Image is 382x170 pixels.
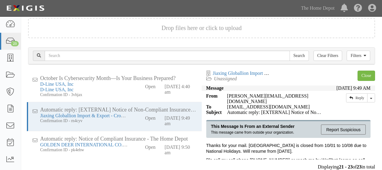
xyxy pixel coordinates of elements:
[346,93,368,102] a: Reply
[145,142,156,150] div: Open
[211,124,295,129] div: This Message Is From an External Sender
[206,85,224,91] strong: Message
[40,87,74,92] a: D-Line USA, Inc
[211,130,295,135] div: This message came from outside your organization.
[145,113,156,121] div: Open
[162,25,242,32] button: Drop files here or click to upload
[298,2,338,14] a: The Home Depot
[202,110,223,115] strong: Subject
[206,143,367,153] span: Thanks for your mail. [GEOGRAPHIC_DATA] is closed from 10/01 to 10/08 due to National Holidays. W...
[40,118,128,123] div: Confirmation ID - rn4cyv
[24,164,380,170] div: Displaying of in total
[313,51,342,61] a: Clear Filters
[40,136,197,142] div: Automatic reply: Notice of Compliant Insurance - The Home Depot
[165,142,197,155] div: [DATE] 9:50 am
[358,71,375,81] a: Close
[316,124,366,135] a: Report Suspicious
[5,3,46,14] img: logo-5460c22ac91f19d4615b14bd174203de0afe785f0fc80cf4dbbc73dc1793850b.png
[339,164,352,169] b: 21 - 23
[354,4,362,12] i: Help Center - Complianz
[40,107,197,113] div: Automatic reply: [EXTERNAL] Notice of Non-Compliant Insurance - The Home Depot
[202,104,223,110] strong: To
[165,113,197,126] div: [DATE] 9:49 am
[336,85,371,91] div: [DATE] 9:49 AM
[145,82,156,89] div: Open
[223,93,327,104] div: [PERSON_NAME][EMAIL_ADDRESS][DOMAIN_NAME]
[45,51,290,61] input: Search
[40,82,74,87] a: D-Line USA, Inc
[213,71,309,76] a: Jiaxing Globallion Import & Export - Crown Bolt
[40,75,197,82] div: October Is Cybersecurity Month—Is Your Business Prepared?
[206,158,365,168] span: Pls call my cell phone [PHONE_NUMBER] or reach me by WeChat (same as cell phone number) for emerg...
[202,115,375,159] div: The information in this Internet Email is confidential and may be legally privileged. It is inten...
[347,51,370,61] a: Filters
[321,125,366,135] div: Report Suspicious
[223,104,327,110] div: party-frmycj@sbainsurance.homedepot.com
[290,51,309,61] input: Search
[202,93,223,99] strong: From
[165,82,197,95] div: [DATE] 4:40 am
[223,110,327,115] div: Automatic reply: [EXTERNAL] Notice of Non-Compliant Insurance - The Home Depot
[214,76,237,81] a: Unassigned
[357,164,361,169] b: 23
[40,92,128,97] div: Confirmation ID - 3vhjax
[11,41,19,46] div: 23
[40,113,136,118] a: Jiaxing Globallion Import & Export - Crown Bolt
[40,148,128,152] div: Confirmation ID - pk4ehw
[40,142,134,147] a: GOLDEN DEER INTERNATIONAL CO., LTD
